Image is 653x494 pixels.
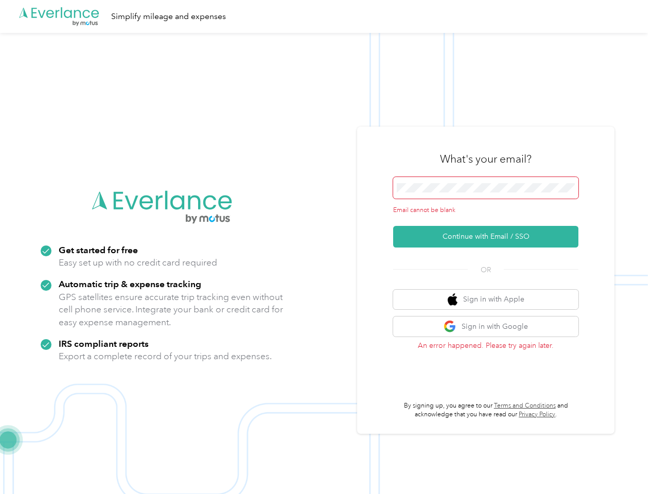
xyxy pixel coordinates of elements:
[59,338,149,349] strong: IRS compliant reports
[59,256,217,269] p: Easy set up with no credit card required
[448,293,458,306] img: apple logo
[393,206,578,215] div: Email cannot be blank
[393,340,578,351] p: An error happened. Please try again later.
[519,411,555,418] a: Privacy Policy
[111,10,226,23] div: Simplify mileage and expenses
[393,316,578,337] button: google logoSign in with Google
[59,278,201,289] strong: Automatic trip & expense tracking
[59,291,284,329] p: GPS satellites ensure accurate trip tracking even without cell phone service. Integrate your bank...
[494,402,556,410] a: Terms and Conditions
[59,350,272,363] p: Export a complete record of your trips and expenses.
[440,152,532,166] h3: What's your email?
[59,244,138,255] strong: Get started for free
[444,320,456,333] img: google logo
[393,290,578,310] button: apple logoSign in with Apple
[468,264,504,275] span: OR
[393,226,578,248] button: Continue with Email / SSO
[393,401,578,419] p: By signing up, you agree to our and acknowledge that you have read our .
